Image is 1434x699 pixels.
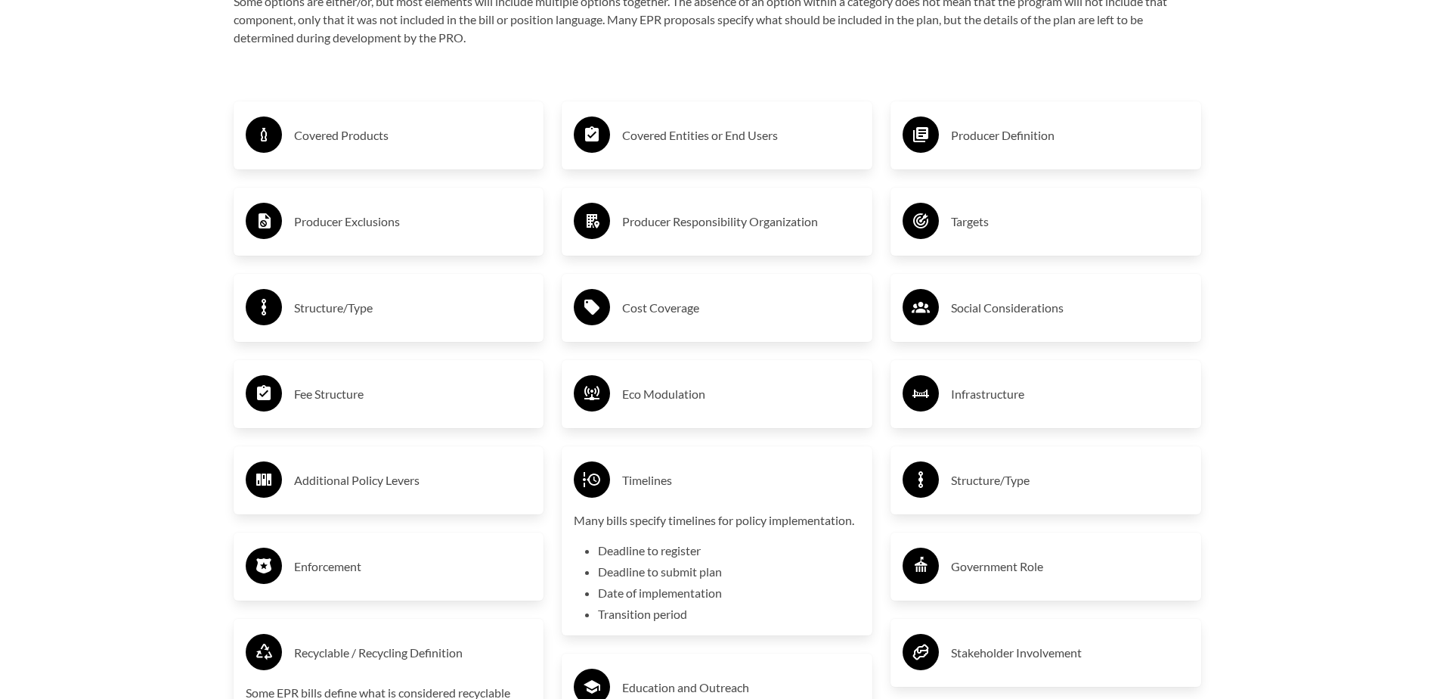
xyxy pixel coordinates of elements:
[951,641,1189,665] h3: Stakeholder Involvement
[598,584,860,602] li: Date of implementation
[622,123,860,148] h3: Covered Entities or End Users
[294,468,532,492] h3: Additional Policy Levers
[294,641,532,665] h3: Recyclable / Recycling Definition
[294,210,532,234] h3: Producer Exclusions
[574,511,860,530] p: Many bills specify timelines for policy implementation.
[951,555,1189,579] h3: Government Role
[951,296,1189,320] h3: Social Considerations
[951,210,1189,234] h3: Targets
[951,382,1189,406] h3: Infrastructure
[622,210,860,234] h3: Producer Responsibility Organization
[622,382,860,406] h3: Eco Modulation
[951,123,1189,148] h3: Producer Definition
[294,123,532,148] h3: Covered Products
[951,468,1189,492] h3: Structure/Type
[598,542,860,560] li: Deadline to register
[294,296,532,320] h3: Structure/Type
[598,605,860,623] li: Transition period
[622,296,860,320] h3: Cost Coverage
[294,555,532,579] h3: Enforcement
[622,468,860,492] h3: Timelines
[598,563,860,581] li: Deadline to submit plan
[294,382,532,406] h3: Fee Structure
